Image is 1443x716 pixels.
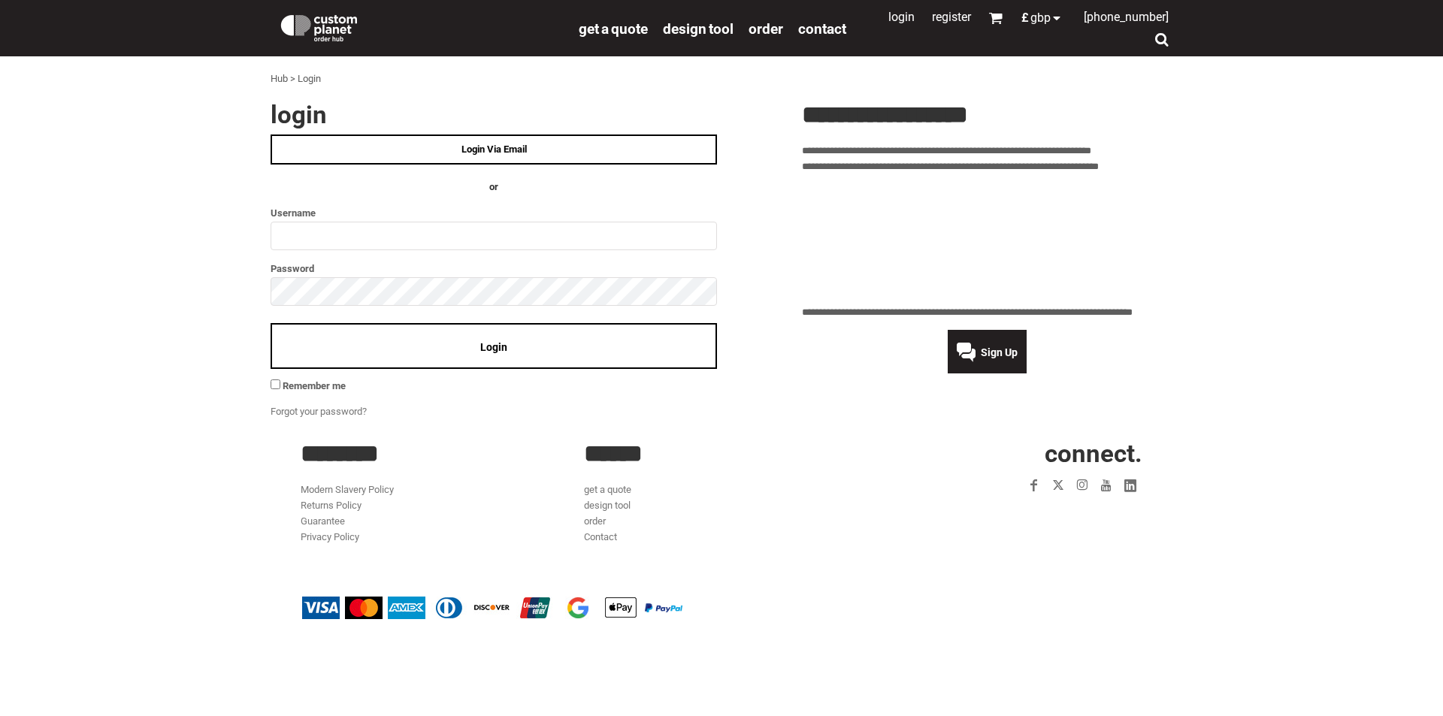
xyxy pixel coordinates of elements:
[278,11,360,41] img: Custom Planet
[888,10,915,24] a: Login
[516,597,554,619] img: China UnionPay
[301,531,359,542] a: Privacy Policy
[301,500,362,511] a: Returns Policy
[271,134,717,165] a: Login Via Email
[480,341,507,353] span: Login
[290,71,295,87] div: >
[663,20,734,38] span: design tool
[388,597,425,619] img: American Express
[932,10,971,24] a: Register
[798,20,846,37] a: Contact
[584,531,617,542] a: Contact
[663,20,734,37] a: design tool
[584,515,606,527] a: order
[602,597,640,619] img: Apple Pay
[559,597,597,619] img: Google Pay
[271,102,717,127] h2: Login
[579,20,648,38] span: get a quote
[431,597,468,619] img: Diners Club
[798,20,846,38] span: Contact
[298,71,321,87] div: Login
[271,260,717,277] label: Password
[301,484,394,495] a: Modern Slavery Policy
[271,73,288,84] a: Hub
[271,379,280,389] input: Remember me
[935,506,1142,524] iframe: Customer reviews powered by Trustpilot
[302,597,340,619] img: Visa
[1030,12,1051,24] span: GBP
[579,20,648,37] a: get a quote
[345,597,383,619] img: Mastercard
[1021,12,1030,24] span: £
[301,515,345,527] a: Guarantee
[981,346,1018,358] span: Sign Up
[473,597,511,619] img: Discover
[749,20,783,37] a: order
[283,380,346,391] span: Remember me
[271,4,571,49] a: Custom Planet
[868,441,1142,466] h2: CONNECT.
[1084,10,1169,24] span: [PHONE_NUMBER]
[461,144,527,155] span: Login Via Email
[645,603,682,612] img: PayPal
[749,20,783,38] span: order
[802,183,1172,296] iframe: Customer reviews powered by Trustpilot
[271,180,717,195] h4: OR
[584,500,631,511] a: design tool
[271,406,367,417] a: Forgot your password?
[271,204,717,222] label: Username
[584,484,631,495] a: get a quote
